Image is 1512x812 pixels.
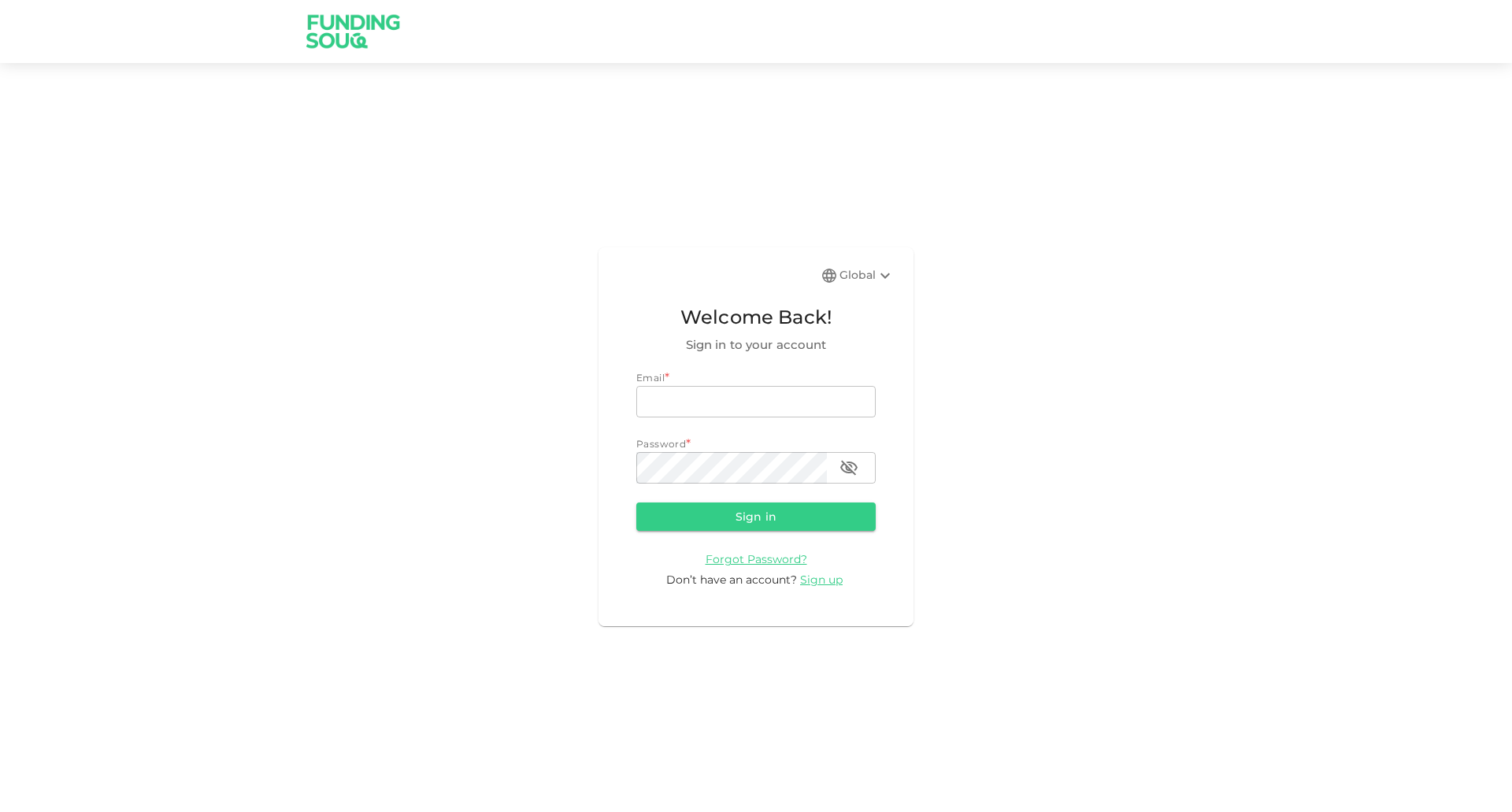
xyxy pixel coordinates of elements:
[839,266,895,285] div: Global
[800,573,843,587] span: Sign up
[706,552,807,566] span: Forgot Password?
[636,336,876,354] span: Sign in to your account
[636,502,876,531] button: Sign in
[636,302,876,332] span: Welcome Back!
[636,386,876,417] input: email
[636,452,827,484] input: password
[666,573,797,587] span: Don’t have an account?
[636,438,686,450] span: Password
[636,372,665,384] span: Email
[706,551,807,566] a: Forgot Password?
